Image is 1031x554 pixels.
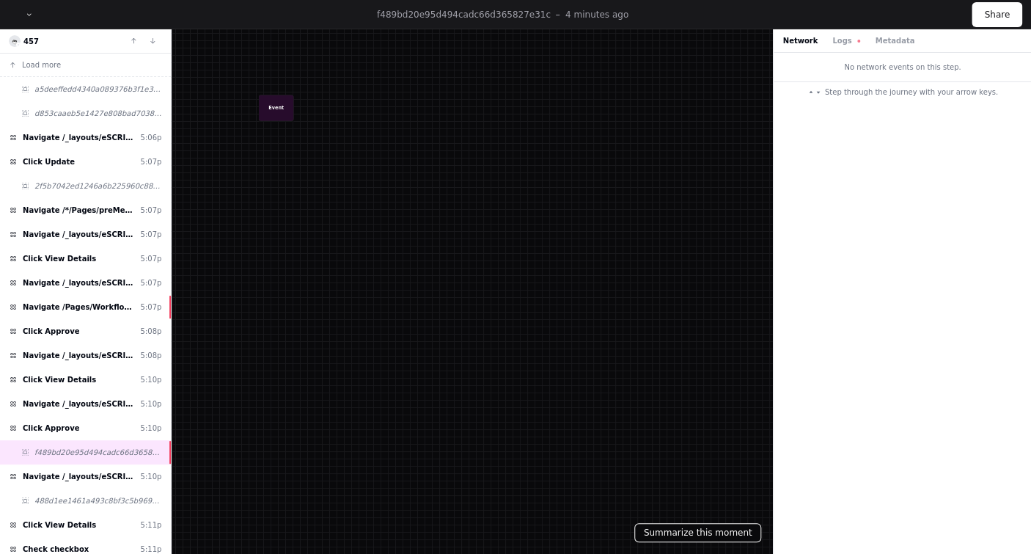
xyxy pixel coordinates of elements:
a: 457 [23,37,39,45]
div: 5:07p [141,277,162,288]
div: 5:10p [141,398,162,409]
div: 5:08p [141,326,162,337]
span: Click Update [23,156,75,167]
button: Logs [832,35,860,46]
span: 488d1ee1461a493c8bf3c5b969159407 [34,495,161,506]
span: Navigate /*/Pages/preMeeting.aspx [23,205,135,216]
div: 5:10p [141,374,162,385]
span: a5deeffedd4340a089376b3f1e362a75 [34,84,161,95]
span: Click View Details [23,520,96,531]
button: Share [972,2,1022,27]
div: 5:11p [141,520,162,531]
span: f489bd20e95d494cadc66d365827e31c [34,447,161,458]
div: 5:10p [141,423,162,434]
button: Network [782,35,818,46]
span: Load more [22,59,61,70]
div: 5:10p [141,471,162,482]
button: Summarize this moment [634,523,762,542]
span: Navigate /_layouts/eSCRIBE/Workflows/Submission/ReportProperties.aspx [23,132,135,143]
span: Navigate /_layouts/eSCRIBE/Workflows/Approval/Tasks/TaskApprovalForm.aspx [23,398,135,409]
span: Click Approve [23,326,79,337]
span: Navigate /_layouts/eSCRIBE/Workflows/Approval/Tasks/TaskCompleteForm.aspx [23,350,135,361]
div: No network events on this step. [774,53,1031,81]
div: 5:06p [141,132,162,143]
span: Click View Details [23,253,96,264]
span: Navigate /Pages/WorkflowHistoryPage.aspx [23,302,135,313]
img: 9.svg [10,37,20,46]
div: 5:07p [141,205,162,216]
div: 5:08p [141,350,162,361]
span: Step through the journey with your arrow keys. [825,87,998,98]
span: Click Approve [23,423,79,434]
div: 5:07p [141,229,162,240]
div: 5:07p [141,302,162,313]
span: Navigate /_layouts/eSCRIBE/Workflows/Approval/Tasks/TaskApprovalForm.aspx [23,277,135,288]
div: 5:07p [141,253,162,264]
span: Navigate /_layouts/eSCRIBE/Workflows/Approval/Tasks/TaskCompleteForm.aspx [23,471,135,482]
span: f489bd20e95d494cadc66d365827e31c [377,10,551,20]
span: Navigate /_layouts/eSCRIBE/Workflows/Submission/ReportProperties.aspx [23,229,135,240]
span: Click View Details [23,374,96,385]
span: 2f5b7042ed1246a6b225960c88cca538 [34,181,161,192]
span: d853caaeb5e1427e808bad7038b2378b [34,108,161,119]
p: 4 minutes ago [565,9,628,21]
div: 5:07p [141,156,162,167]
button: Metadata [875,35,914,46]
